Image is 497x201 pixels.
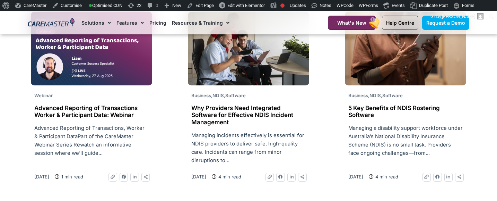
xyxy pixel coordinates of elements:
h2: 5 Key Benefits of NDIS Rostering Software [348,104,463,119]
div: Focus keyphrase not set [280,3,285,8]
span: Help Centre [386,20,414,26]
p: Managing a disability support workforce under Australia’s National Disability Insurance Scheme (N... [348,124,463,157]
a: Request a Demo [422,16,469,30]
span: 1 min read [60,173,83,181]
span: NDIS [212,93,224,98]
span: Software [382,93,403,98]
a: G'day, [428,11,486,22]
a: [DATE] [34,173,49,181]
img: set-designer-work-indoors [345,12,466,85]
nav: Menu [81,11,311,34]
a: [DATE] [348,173,363,181]
h2: Why Providers Need Integrated Software for Effective NDIS Incident Management [191,104,306,126]
span: 4 min read [217,173,241,181]
time: [DATE] [348,174,363,179]
p: Advanced Reporting of Transactions, Worker & Participant DataPart of the CareMaster Webinar Serie... [34,124,149,157]
span: [PERSON_NAME] [442,14,475,19]
h2: Advanced Reporting of Transactions Worker & Participant Data: Webinar [34,104,149,119]
a: What's New [328,16,376,30]
time: [DATE] [191,174,206,179]
a: Help Centre [382,16,418,30]
span: NDIS [369,93,381,98]
img: CareMaster Logo [28,18,75,28]
a: Features [116,11,144,34]
span: Business [191,93,211,98]
time: [DATE] [34,174,49,179]
a: Pricing [149,11,166,34]
span: Request a Demo [426,20,465,26]
span: What's New [337,20,366,26]
a: Solutions [81,11,111,34]
a: [DATE] [191,173,206,181]
span: Software [225,93,246,98]
span: , , [348,93,403,98]
span: Edit with Elementor [227,3,265,8]
img: man-wheelchair-working-front-view [188,12,309,85]
span: 4 min read [374,173,398,181]
img: LIVE Advanced Reporting of Transactions, Worker & Participant Data_Youtube Thumb [31,12,152,85]
p: Managing incidents effectively is essential for NDIS providers to deliver safe, high-quality care... [191,131,306,165]
span: Webinar [34,93,53,98]
span: , , [191,93,246,98]
span: Business [348,93,368,98]
a: Resources & Training [172,11,229,34]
